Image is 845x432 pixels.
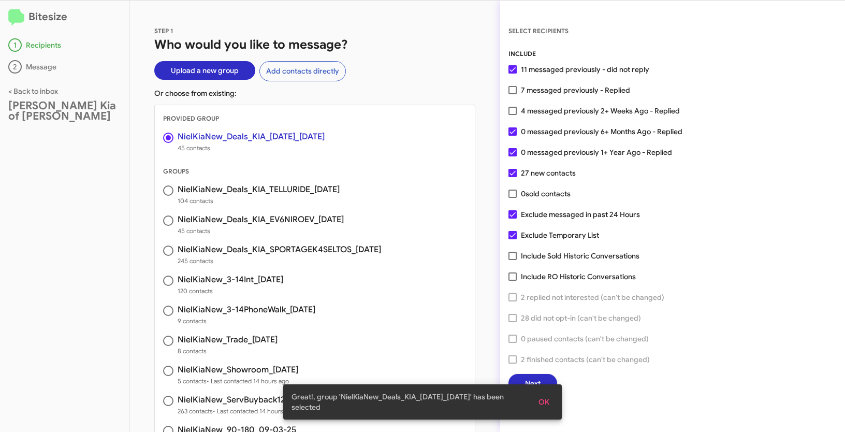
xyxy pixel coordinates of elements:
[178,406,339,416] span: 263 contacts
[8,60,22,74] div: 2
[178,246,381,254] h3: NielKiaNew_Deals_KIA_SPORTAGEK4SELTOS_[DATE]
[178,143,325,153] span: 45 contacts
[178,396,339,404] h3: NielKiaNew_ServBuyback12-15mo_[DATE]
[213,407,295,415] span: • Last contacted 14 hours ago
[521,188,571,200] span: 0
[8,9,24,26] img: logo-minimal.svg
[521,229,599,241] span: Exclude Temporary List
[8,9,121,26] h2: Bitesize
[178,133,325,141] h3: NielKiaNew_Deals_KIA_[DATE]_[DATE]
[508,49,837,59] div: INCLUDE
[521,312,641,324] span: 28 did not opt-in (can't be changed)
[521,167,576,179] span: 27 new contacts
[521,105,680,117] span: 4 messaged previously 2+ Weeks Ago - Replied
[178,376,298,386] span: 5 contacts
[521,125,682,138] span: 0 messaged previously 6+ Months Ago - Replied
[292,392,527,412] span: Great!, group 'NielKiaNew_Deals_KIA_[DATE]_[DATE]' has been selected
[178,215,344,224] h3: NielKiaNew_Deals_KIA_EV6NIROEV_[DATE]
[178,196,340,206] span: 104 contacts
[171,61,239,80] span: Upload a new group
[538,393,549,411] span: OK
[8,38,22,52] div: 1
[207,377,289,385] span: • Last contacted 14 hours ago
[155,166,475,177] div: GROUPS
[521,291,664,304] span: 2 replied not interested (can't be changed)
[178,306,315,314] h3: NielKiaNew_3-14PhoneWalk_[DATE]
[521,353,650,366] span: 2 finished contacts (can't be changed)
[521,208,640,221] span: Exclude messaged in past 24 Hours
[154,27,173,35] span: STEP 1
[178,346,278,356] span: 8 contacts
[178,316,315,326] span: 9 contacts
[521,146,672,159] span: 0 messaged previously 1+ Year Ago - Replied
[8,60,121,74] div: Message
[521,250,639,262] span: Include Sold Historic Conversations
[521,63,649,76] span: 11 messaged previously - did not reply
[530,393,558,411] button: OK
[155,113,475,124] div: PROVIDED GROUP
[521,333,649,345] span: 0 paused contacts (can't be changed)
[521,84,630,96] span: 7 messaged previously - Replied
[8,100,121,121] div: [PERSON_NAME] Kia of [PERSON_NAME]
[259,61,346,81] button: Add contacts directly
[8,87,58,96] a: < Back to inbox
[154,88,475,98] p: Or choose from existing:
[178,366,298,374] h3: NielKiaNew_Showroom_[DATE]
[178,185,340,194] h3: NielKiaNew_Deals_KIA_TELLURIDE_[DATE]
[508,27,569,35] span: SELECT RECIPIENTS
[178,276,283,284] h3: NielKiaNew_3-14Int_[DATE]
[526,189,571,198] span: sold contacts
[8,38,121,52] div: Recipients
[154,36,475,53] h1: Who would you like to message?
[178,226,344,236] span: 45 contacts
[178,286,283,296] span: 120 contacts
[154,61,255,80] button: Upload a new group
[178,256,381,266] span: 245 contacts
[521,270,636,283] span: Include RO Historic Conversations
[178,336,278,344] h3: NielKiaNew_Trade_[DATE]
